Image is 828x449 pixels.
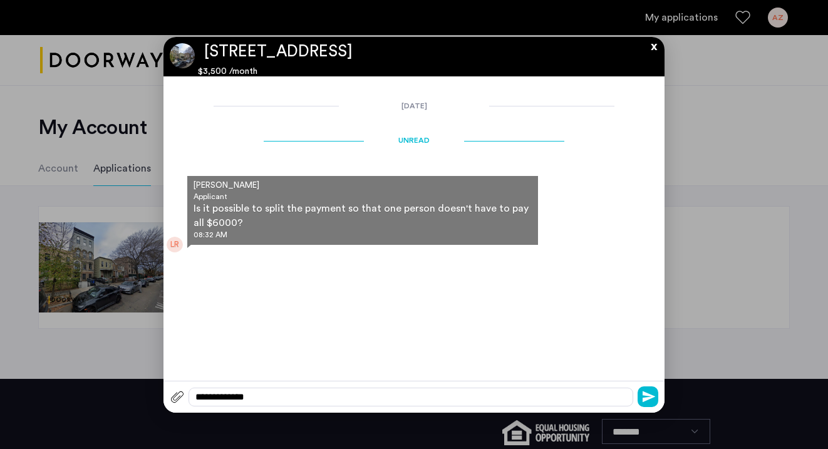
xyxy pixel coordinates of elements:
div: 08:32 AM [194,230,532,240]
span: [DATE] [401,102,427,110]
div: [PERSON_NAME] [194,180,259,191]
div: Applicant [194,192,259,202]
span: Unread [398,137,430,144]
div: LR [167,237,183,252]
div: Is it possible to split the payment so that one person doesn't have to pay all $6000? [194,202,532,230]
button: x [641,37,660,51]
